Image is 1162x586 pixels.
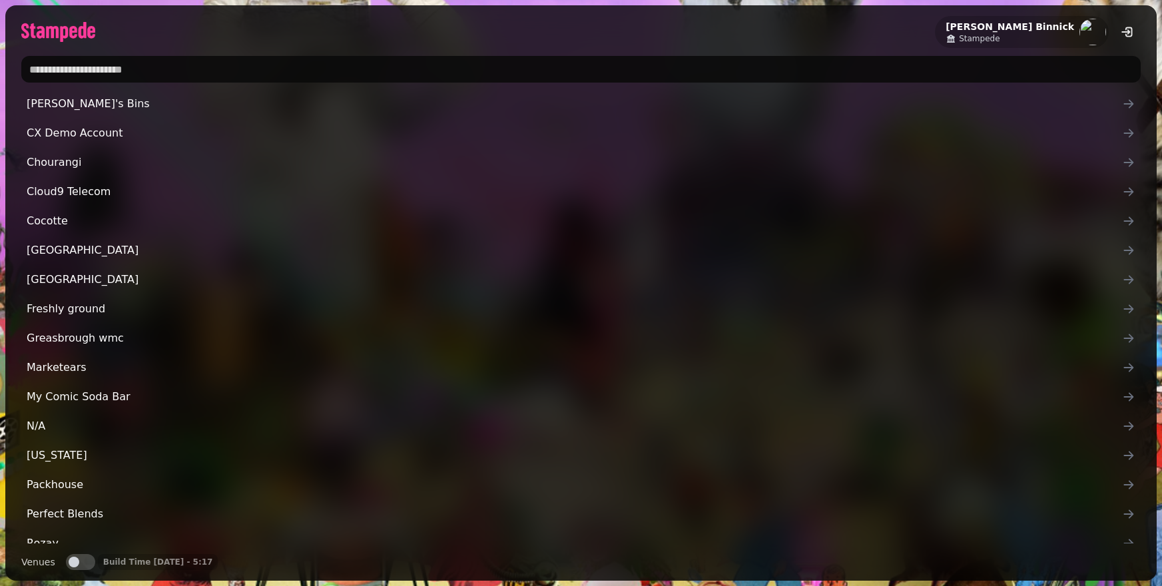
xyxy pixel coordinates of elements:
[21,501,1141,527] a: Perfect Blends
[27,184,1122,200] span: Cloud9 Telecom
[21,413,1141,439] a: N/A
[21,471,1141,498] a: Packhouse
[27,360,1122,376] span: Marketears
[21,208,1141,234] a: Cocotte
[27,330,1122,346] span: Greasbrough wmc
[27,213,1122,229] span: Cocotte
[21,530,1141,557] a: Rozay
[21,325,1141,352] a: Greasbrough wmc
[21,554,55,570] label: Venues
[1079,19,1106,45] img: aHR0cHM6Ly93d3cuZ3JhdmF0YXIuY29tL2F2YXRhci9kODcyN2Q0Mzk5MmRjYmM1MWY3NmUyN2E1MmE0YmFhMj9zPTE1MCZkP...
[946,20,1074,33] h2: [PERSON_NAME] Binnick
[1114,19,1141,45] button: logout
[21,120,1141,146] a: CX Demo Account
[27,125,1122,141] span: CX Demo Account
[27,389,1122,405] span: My Comic Soda Bar
[103,557,213,567] p: Build Time [DATE] - 5:17
[946,33,1074,44] a: Stampede
[27,535,1122,551] span: Rozay
[27,447,1122,463] span: [US_STATE]
[27,418,1122,434] span: N/A
[27,301,1122,317] span: Freshly ground
[27,272,1122,288] span: [GEOGRAPHIC_DATA]
[21,266,1141,293] a: [GEOGRAPHIC_DATA]
[21,384,1141,410] a: My Comic Soda Bar
[27,506,1122,522] span: Perfect Blends
[21,149,1141,176] a: Chourangi
[21,237,1141,264] a: [GEOGRAPHIC_DATA]
[21,354,1141,381] a: Marketears
[27,477,1122,493] span: Packhouse
[27,154,1122,170] span: Chourangi
[21,91,1141,117] a: [PERSON_NAME]'s Bins
[21,178,1141,205] a: Cloud9 Telecom
[21,296,1141,322] a: Freshly ground
[959,33,1000,44] span: Stampede
[27,96,1122,112] span: [PERSON_NAME]'s Bins
[21,22,95,42] img: logo
[21,442,1141,469] a: [US_STATE]
[27,242,1122,258] span: [GEOGRAPHIC_DATA]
